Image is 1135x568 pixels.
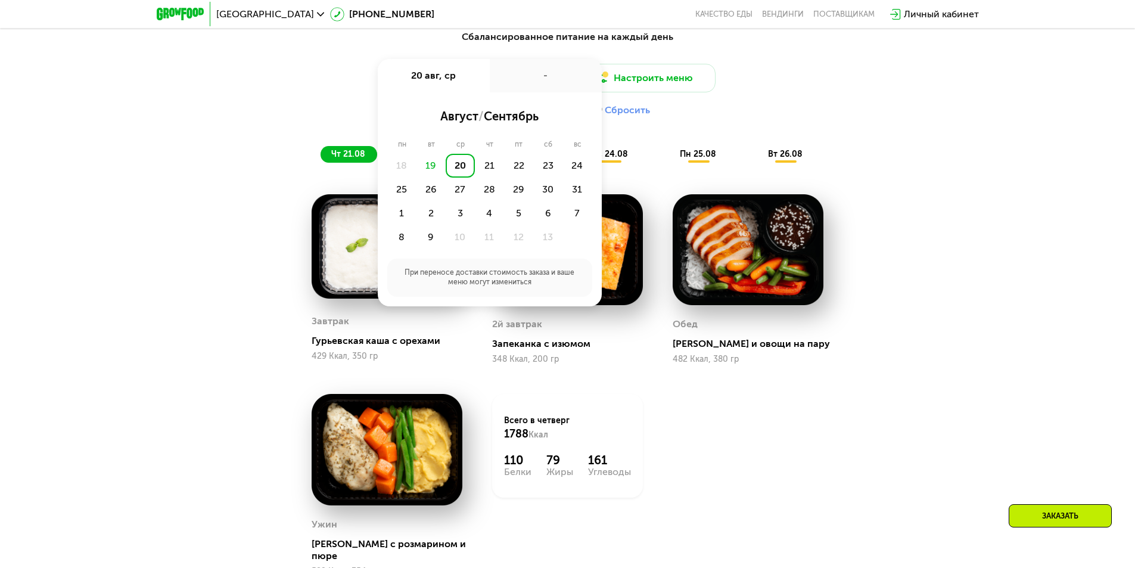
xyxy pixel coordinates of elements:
[492,355,643,364] div: 348 Ккал, 200 гр
[504,178,533,201] div: 29
[416,201,446,225] div: 2
[387,201,416,225] div: 1
[387,259,592,297] div: При переносе доставки стоимость заказа и ваше меню могут измениться
[546,467,573,477] div: Жиры
[605,104,650,116] button: Сбросить
[475,225,504,249] div: 11
[446,178,475,201] div: 27
[504,415,631,441] div: Всего в четверг
[446,225,475,249] div: 10
[475,140,504,150] div: чт
[768,149,803,159] span: вт 26.08
[312,335,472,347] div: Гурьевская каша с орехами
[504,453,531,467] div: 110
[695,10,752,19] a: Качество еды
[492,338,652,350] div: Запеканка с изюмом
[504,225,533,249] div: 12
[673,315,698,333] div: Обед
[533,140,563,150] div: сб
[588,453,631,467] div: 161
[573,64,716,92] button: Настроить меню
[562,154,592,178] div: 24
[475,154,504,178] div: 21
[475,178,504,201] div: 28
[378,59,490,92] div: 20 авг, ср
[387,225,416,249] div: 8
[331,149,365,159] span: чт 21.08
[446,140,475,150] div: ср
[533,201,562,225] div: 6
[904,7,979,21] div: Личный кабинет
[484,109,539,123] span: сентябрь
[504,201,533,225] div: 5
[813,10,875,19] div: поставщикам
[387,178,416,201] div: 25
[312,516,337,533] div: Ужин
[562,178,592,201] div: 31
[533,178,562,201] div: 30
[312,312,349,330] div: Завтрак
[475,201,504,225] div: 4
[478,109,484,123] span: /
[330,7,434,21] a: [PHONE_NUMBER]
[762,10,804,19] a: Вендинги
[387,154,416,178] div: 18
[504,467,531,477] div: Белки
[504,427,528,440] span: 1788
[680,149,716,159] span: пн 25.08
[387,140,417,150] div: пн
[504,140,533,150] div: пт
[563,140,592,150] div: вс
[215,30,921,45] div: Сбалансированное питание на каждый день
[312,352,462,361] div: 429 Ккал, 350 гр
[546,453,573,467] div: 79
[673,355,823,364] div: 482 Ккал, 380 гр
[592,149,628,159] span: вс 24.08
[440,109,478,123] span: август
[446,201,475,225] div: 3
[588,467,631,477] div: Углеводы
[562,201,592,225] div: 7
[312,538,472,562] div: [PERSON_NAME] с розмарином и пюре
[533,225,562,249] div: 13
[416,178,446,201] div: 26
[492,315,542,333] div: 2й завтрак
[417,140,446,150] div: вт
[533,154,562,178] div: 23
[446,154,475,178] div: 20
[1009,504,1112,527] div: Заказать
[416,225,446,249] div: 9
[490,59,602,92] div: -
[528,430,548,440] span: Ккал
[416,154,446,178] div: 19
[673,338,833,350] div: [PERSON_NAME] и овощи на пару
[216,10,314,19] span: [GEOGRAPHIC_DATA]
[504,154,533,178] div: 22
